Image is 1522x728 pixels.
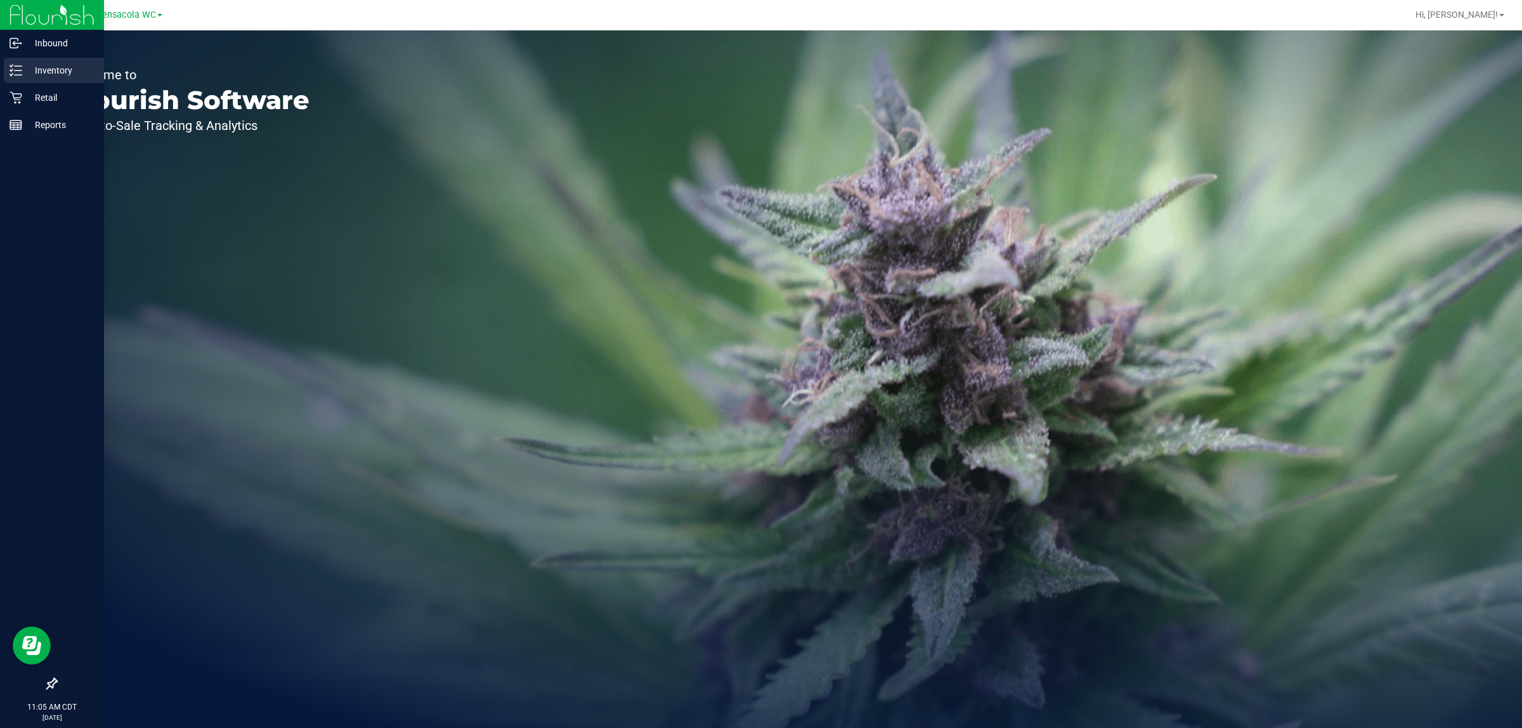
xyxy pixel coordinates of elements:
p: [DATE] [6,713,98,722]
p: Welcome to [68,68,309,81]
p: Retail [22,90,98,105]
p: 11:05 AM CDT [6,701,98,713]
p: Inbound [22,36,98,51]
inline-svg: Inbound [10,37,22,49]
span: Pensacola WC [96,10,156,20]
inline-svg: Retail [10,91,22,104]
p: Inventory [22,63,98,78]
iframe: Resource center [13,627,51,665]
inline-svg: Inventory [10,64,22,77]
p: Seed-to-Sale Tracking & Analytics [68,119,309,132]
p: Flourish Software [68,88,309,113]
span: Hi, [PERSON_NAME]! [1415,10,1498,20]
inline-svg: Reports [10,119,22,131]
p: Reports [22,117,98,133]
